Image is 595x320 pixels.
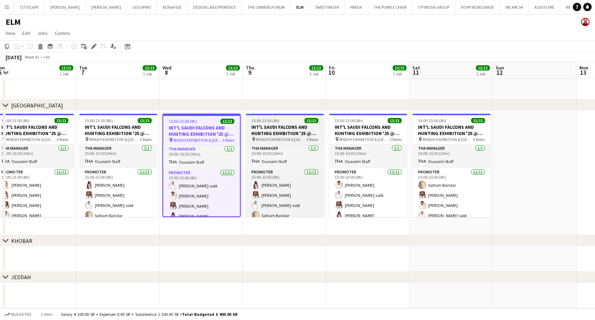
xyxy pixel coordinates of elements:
[304,118,318,123] span: 13/13
[345,0,368,14] button: PRADA
[143,71,156,76] div: 1 Job
[79,114,157,217] app-job-card: 15:00-23:00 (8h)13/13INT'L SAUDI FALCONS AND HUNTING EXHIBITION '25 @ [GEOGRAPHIC_DATA] - [GEOGRA...
[412,0,455,14] button: ITP MEDIA GROUP
[162,65,171,71] span: Wed
[246,65,254,71] span: Thu
[173,137,222,143] span: RIYADH EXHIBITION & [GEOGRAPHIC_DATA] - [GEOGRAPHIC_DATA]
[390,137,402,142] span: 3 Roles
[251,118,280,123] span: 15:00-23:00 (8h)
[388,118,402,123] span: 13/13
[59,65,73,70] span: 13/13
[79,144,157,168] app-card-role: THA Manager1/115:00-15:30 (30m)Ouassim Staff
[6,137,56,142] span: RIYADH EXHIBITION & [GEOGRAPHIC_DATA] - [GEOGRAPHIC_DATA]
[11,237,32,244] div: KHOBAR
[473,137,485,142] span: 3 Roles
[3,29,18,38] a: View
[35,29,51,38] a: Jobs
[22,30,30,36] span: Edit
[45,0,86,14] button: [PERSON_NAME]
[6,17,21,27] h1: ELM
[339,137,390,142] span: RIYADH EXHIBITION & [GEOGRAPHIC_DATA] - [GEOGRAPHIC_DATA]
[412,144,490,168] app-card-role: THA Manager1/115:00-15:30 (30m)Ouassim Staff
[226,71,239,76] div: 1 Job
[306,137,318,142] span: 3 Roles
[37,30,48,36] span: Jobs
[226,65,240,70] span: 13/13
[368,0,412,14] button: THE PURPLE CHAIR
[43,54,50,60] div: +03
[411,68,420,76] span: 11
[163,169,240,294] app-card-role: Promoter11/1115:00-23:00 (8h)[PERSON_NAME]-sabt[PERSON_NAME][PERSON_NAME][PERSON_NAME]
[578,68,588,76] span: 13
[246,144,324,168] app-card-role: THA Manager1/115:00-15:30 (30m)Ouassim Staff
[329,168,407,293] app-card-role: Promoter11/1115:00-23:00 (8h)[PERSON_NAME][PERSON_NAME]-sabt[PERSON_NAME][PERSON_NAME]
[329,114,407,217] app-job-card: 15:00-23:00 (8h)13/13INT'L SAUDI FALCONS AND HUNTING EXHIBITION '25 @ [GEOGRAPHIC_DATA] - [GEOGRA...
[169,119,197,124] span: 15:00-23:00 (8h)
[496,65,504,71] span: Sun
[1,118,30,123] span: 15:00-23:00 (8h)
[56,137,68,142] span: 3 Roles
[157,0,188,14] button: BONAFIDE
[6,30,15,36] span: View
[222,137,234,143] span: 3 Roles
[60,71,73,76] div: 1 Job
[162,114,241,217] div: 15:00-23:00 (8h)13/13INT'L SAUDI FALCONS AND HUNTING EXHIBITION '25 @ [GEOGRAPHIC_DATA] - [GEOGRA...
[393,71,406,76] div: 1 Job
[161,68,171,76] span: 8
[11,312,31,317] span: Budgeted
[38,312,55,317] span: 1 item
[422,137,473,142] span: RIYADH EXHIBITION & [GEOGRAPHIC_DATA] - [GEOGRAPHIC_DATA]
[6,54,22,61] div: [DATE]
[78,68,87,76] span: 7
[89,137,140,142] span: RIYADH EXHIBITION & [GEOGRAPHIC_DATA] - [GEOGRAPHIC_DATA]
[245,68,254,76] span: 9
[246,124,324,136] h3: INT'L SAUDI FALCONS AND HUNTING EXHIBITION '25 @ [GEOGRAPHIC_DATA] - [GEOGRAPHIC_DATA]
[11,102,63,109] div: [GEOGRAPHIC_DATA]
[579,65,588,71] span: Mon
[581,18,589,26] app-user-avatar: Ouassim Arzouk
[79,65,87,71] span: Tue
[55,30,70,36] span: Comms
[11,274,31,281] div: JEDDAH
[500,0,529,14] button: WE ARE 54
[246,168,324,293] app-card-role: Promoter11/1115:00-23:00 (8h)[PERSON_NAME][PERSON_NAME][PERSON_NAME]-sabtSattam Bandar
[20,29,33,38] a: Edit
[471,118,485,123] span: 13/13
[127,0,157,14] button: GES/SPIRO
[412,114,490,217] app-job-card: 15:00-23:00 (8h)13/13INT'L SAUDI FALCONS AND HUNTING EXHIBITION '25 @ [GEOGRAPHIC_DATA] - [GEOGRA...
[412,168,490,293] app-card-role: Promoter11/1115:00-23:00 (8h)Sattam Bandar[PERSON_NAME][PERSON_NAME][PERSON_NAME]-sabt
[85,118,113,123] span: 15:00-23:00 (8h)
[335,118,363,123] span: 15:00-23:00 (8h)
[329,124,407,136] h3: INT'L SAUDI FALCONS AND HUNTING EXHIBITION '25 @ [GEOGRAPHIC_DATA] - [GEOGRAPHIC_DATA]
[54,118,68,123] span: 13/13
[3,311,32,318] button: Budgeted
[143,65,157,70] span: 13/13
[163,145,240,169] app-card-role: THA Manager1/115:00-15:30 (30m)Ouassim Staff
[291,0,310,14] button: ELM
[79,124,157,136] h3: INT'L SAUDI FALCONS AND HUNTING EXHIBITION '25 @ [GEOGRAPHIC_DATA] - [GEOGRAPHIC_DATA]
[529,0,560,14] button: AUDITOIRE
[220,119,234,124] span: 13/13
[242,0,291,14] button: THE OWNERS FORUM
[23,54,40,60] span: Week 41
[476,65,490,70] span: 13/13
[412,65,420,71] span: Sat
[328,68,335,76] span: 10
[246,114,324,217] app-job-card: 15:00-23:00 (8h)13/13INT'L SAUDI FALCONS AND HUNTING EXHIBITION '25 @ [GEOGRAPHIC_DATA] - [GEOGRA...
[412,124,490,136] h3: INT'L SAUDI FALCONS AND HUNTING EXHIBITION '25 @ [GEOGRAPHIC_DATA] - [GEOGRAPHIC_DATA]
[495,68,504,76] span: 12
[86,0,127,14] button: [PERSON_NAME]
[138,118,152,123] span: 13/13
[418,118,446,123] span: 15:00-23:00 (8h)
[61,312,237,317] div: Salary 4 200.00 SR + Expenses 0.00 SR + Subsistence 1 200.00 SR =
[14,0,45,14] button: CITYSCAPE
[309,65,323,70] span: 13/13
[163,125,240,137] h3: INT'L SAUDI FALCONS AND HUNTING EXHIBITION '25 @ [GEOGRAPHIC_DATA] - [GEOGRAPHIC_DATA]
[188,0,242,14] button: DESIGN LAB EXPERIENCE
[52,29,73,38] a: Comms
[310,0,345,14] button: SWEETWATER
